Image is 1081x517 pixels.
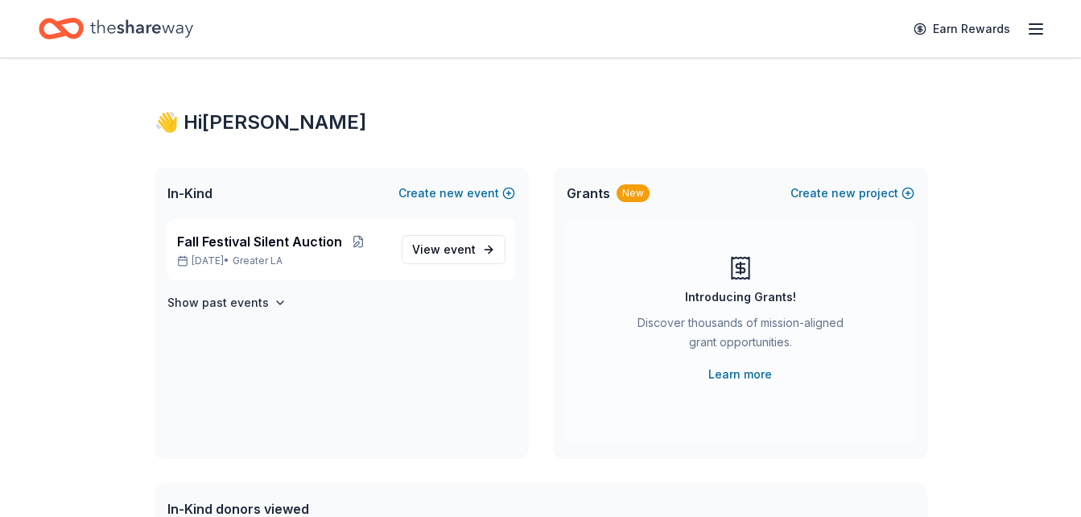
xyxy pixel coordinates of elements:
span: In-Kind [167,184,212,203]
a: View event [402,235,505,264]
div: Introducing Grants! [685,287,796,307]
a: Learn more [708,365,772,384]
span: event [444,242,476,256]
div: Discover thousands of mission-aligned grant opportunities. [631,313,850,358]
a: Earn Rewards [904,14,1020,43]
h4: Show past events [167,293,269,312]
p: [DATE] • [177,254,389,267]
span: Greater LA [233,254,283,267]
span: Fall Festival Silent Auction [177,232,342,251]
span: View [412,240,476,259]
a: Home [39,10,193,48]
span: new [439,184,464,203]
span: new [831,184,856,203]
button: Show past events [167,293,287,312]
button: Createnewproject [790,184,914,203]
div: 👋 Hi [PERSON_NAME] [155,110,927,135]
div: New [617,184,650,202]
span: Grants [567,184,610,203]
button: Createnewevent [398,184,515,203]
